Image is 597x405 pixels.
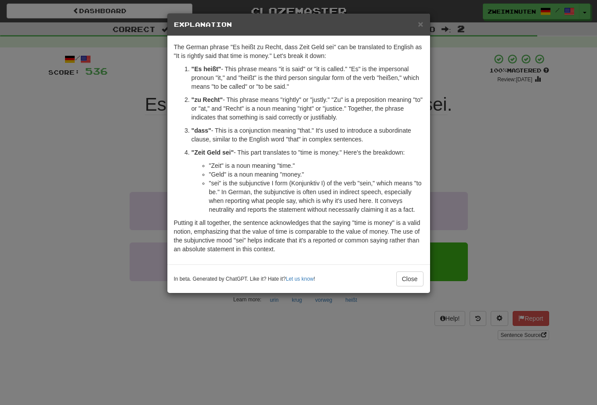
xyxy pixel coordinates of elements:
[192,95,423,122] p: - This phrase means "rightly" or "justly." "Zu" is a preposition meaning "to" or "at," and "Recht...
[209,179,423,214] li: "sei" is the subjunctive I form (Konjunktiv I) of the verb "sein," which means "to be." In German...
[192,148,423,157] p: - This part translates to "time is money." Here's the breakdown:
[192,65,423,91] p: - This phrase means "it is said" or "it is called." "Es" is the impersonal pronoun "it," and "hei...
[286,276,314,282] a: Let us know
[174,275,315,283] small: In beta. Generated by ChatGPT. Like it? Hate it? !
[396,271,423,286] button: Close
[174,43,423,60] p: The German phrase "Es heißt zu Recht, dass Zeit Geld sei" can be translated to English as "It is ...
[209,170,423,179] li: "Geld" is a noun meaning "money."
[192,126,423,144] p: - This is a conjunction meaning "that." It's used to introduce a subordinate clause, similar to t...
[192,149,234,156] strong: "Zeit Geld sei"
[174,20,423,29] h5: Explanation
[192,96,223,103] strong: "zu Recht"
[418,19,423,29] span: ×
[192,65,221,72] strong: "Es heißt"
[174,218,423,253] p: Putting it all together, the sentence acknowledges that the saying "time is money" is a valid not...
[209,161,423,170] li: "Zeit" is a noun meaning "time."
[192,127,211,134] strong: "dass"
[418,19,423,29] button: Close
